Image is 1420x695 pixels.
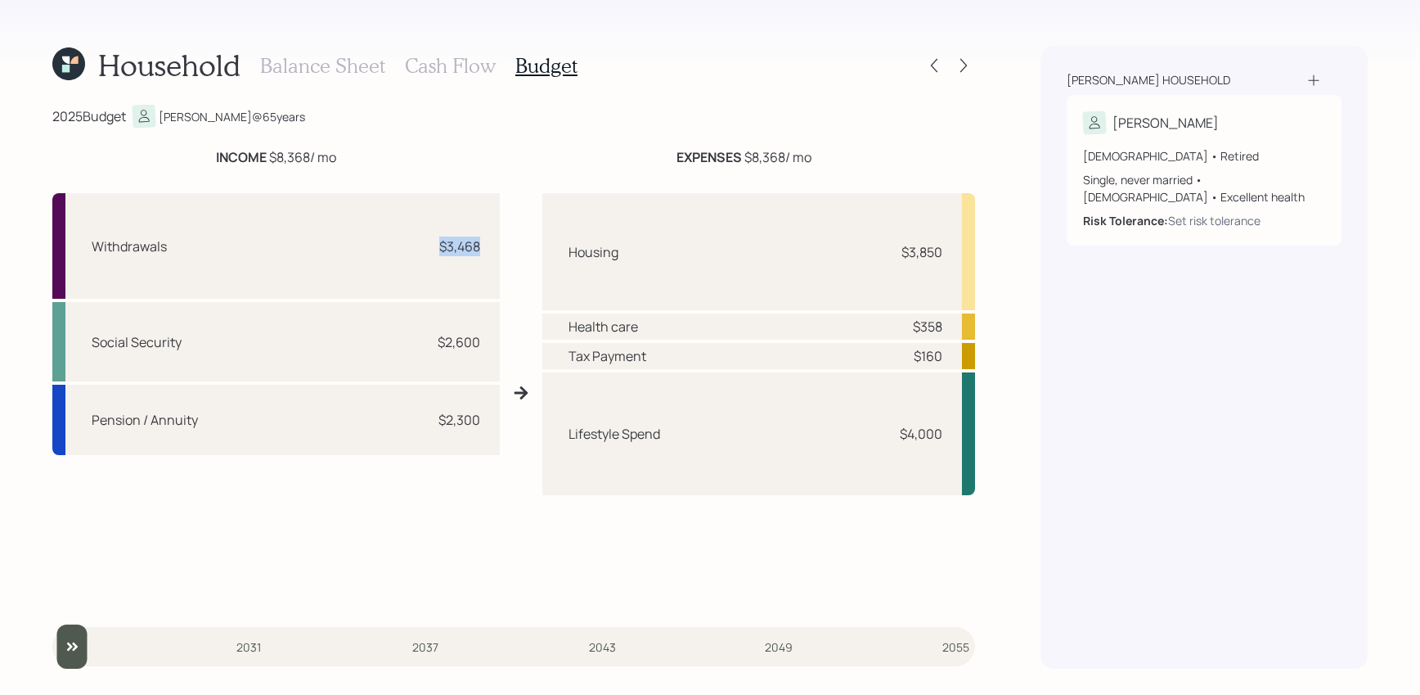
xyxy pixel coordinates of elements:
[98,47,240,83] h1: Household
[568,346,646,366] div: Tax Payment
[568,242,618,262] div: Housing
[92,237,167,256] div: Withdrawals
[92,332,182,352] div: Social Security
[1168,212,1260,229] div: Set risk tolerance
[1067,72,1230,88] div: [PERSON_NAME] household
[216,147,336,167] div: $8,368 / mo
[216,148,267,166] b: INCOME
[568,317,638,336] div: Health care
[92,410,198,430] div: Pension / Annuity
[1083,213,1168,228] b: Risk Tolerance:
[159,108,305,125] div: [PERSON_NAME] @ 65 years
[1083,147,1325,165] div: [DEMOGRAPHIC_DATA] • Retired
[1083,171,1325,205] div: Single, never married • [DEMOGRAPHIC_DATA] • Excellent health
[676,147,811,167] div: $8,368 / mo
[439,237,480,256] div: $3,468
[676,148,742,166] b: EXPENSES
[260,54,385,78] h3: Balance Sheet
[568,424,660,444] div: Lifestyle Spend
[438,332,480,352] div: $2,600
[52,106,126,126] div: 2025 Budget
[901,242,942,262] div: $3,850
[913,317,942,336] div: $358
[900,424,942,444] div: $4,000
[515,54,577,78] h3: Budget
[405,54,496,78] h3: Cash Flow
[914,346,942,366] div: $160
[1112,113,1219,133] div: [PERSON_NAME]
[438,410,480,430] div: $2,300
